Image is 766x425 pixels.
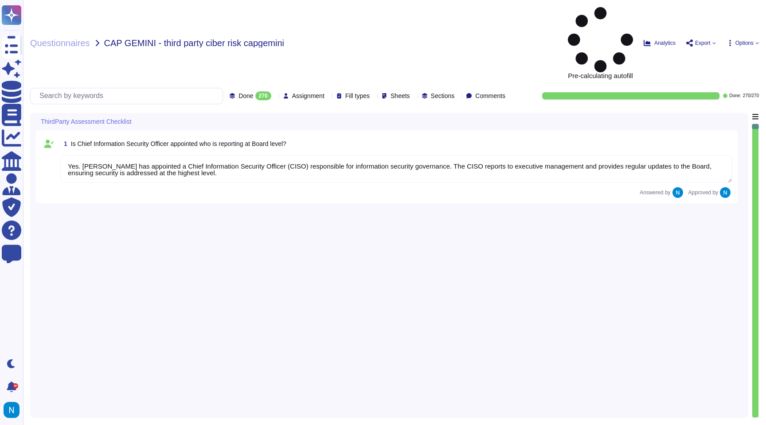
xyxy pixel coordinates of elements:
button: Analytics [644,39,676,47]
span: Is Chief Information Security Officer appointed who is reporting at Board level? [71,140,286,147]
span: Fill types [345,93,370,99]
span: Sheets [391,93,410,99]
img: user [672,187,683,198]
span: Answered by [640,190,670,195]
span: Export [695,40,711,46]
span: Pre-calculating autofill [568,7,633,79]
span: Sections [431,93,455,99]
span: Assignment [292,93,324,99]
span: Done [238,93,253,99]
div: 270 [255,91,271,100]
span: ThirdParty Assessment Checklist [41,118,132,125]
span: Analytics [654,40,676,46]
img: user [4,402,20,418]
input: Search by keywords [35,88,223,104]
div: 9+ [13,383,18,389]
span: Done: [729,94,741,98]
span: 1 [60,141,67,147]
span: 270 / 270 [743,94,759,98]
span: Questionnaires [30,39,90,47]
button: user [2,400,26,420]
img: user [720,187,731,198]
span: Comments [475,93,505,99]
span: Approved by [688,190,718,195]
textarea: Yes. [PERSON_NAME] has appointed a Chief Information Security Officer (CISO) responsible for info... [60,155,732,183]
span: CAP GEMINI - third party ciber risk capgemini [104,39,284,47]
span: Options [735,40,754,46]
